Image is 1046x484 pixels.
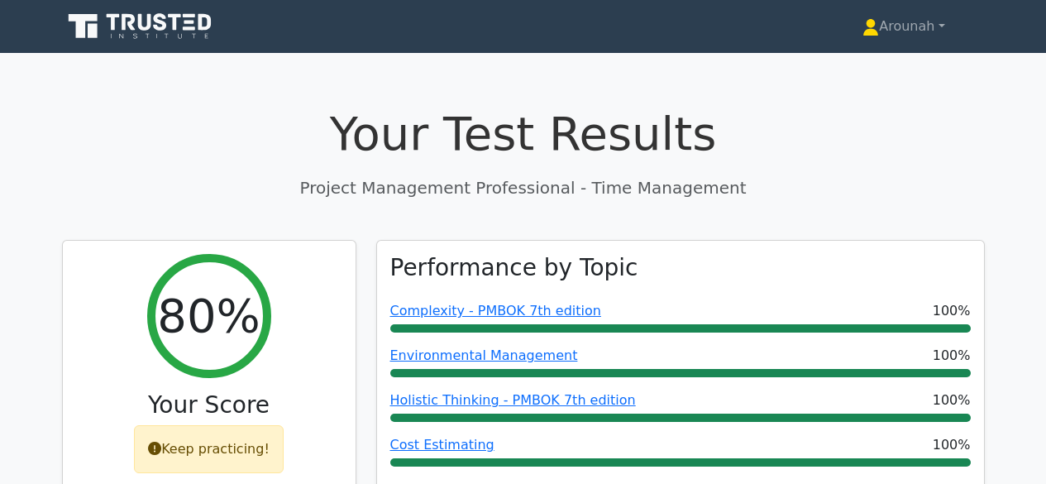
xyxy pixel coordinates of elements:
[933,435,971,455] span: 100%
[390,347,578,363] a: Environmental Management
[933,346,971,366] span: 100%
[390,303,601,319] a: Complexity - PMBOK 7th edition
[933,391,971,410] span: 100%
[823,10,984,43] a: Arounah
[76,391,342,419] h3: Your Score
[134,425,284,473] div: Keep practicing!
[62,175,985,200] p: Project Management Professional - Time Management
[157,288,260,343] h2: 80%
[390,254,638,282] h3: Performance by Topic
[390,437,494,453] a: Cost Estimating
[390,392,636,408] a: Holistic Thinking - PMBOK 7th edition
[933,301,971,321] span: 100%
[62,106,985,161] h1: Your Test Results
